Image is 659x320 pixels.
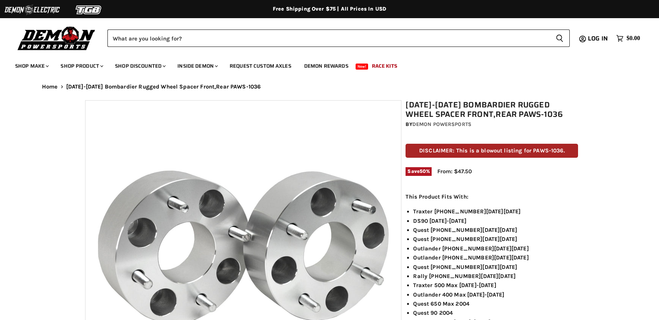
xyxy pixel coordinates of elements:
span: [DATE]-[DATE] Bombardier Rugged Wheel Spacer Front,Rear PAWS-1036 [66,84,261,90]
a: Shop Product [55,58,108,74]
li: Quest 650 Max 2004 [413,299,578,308]
li: Outlander [PHONE_NUMBER][DATE][DATE] [413,244,578,253]
a: Home [42,84,58,90]
a: Request Custom Axles [224,58,297,74]
li: Quest 90 2004 [413,308,578,317]
li: Outlander 400 Max [DATE]-[DATE] [413,290,578,299]
form: Product [107,30,570,47]
li: Quest [PHONE_NUMBER][DATE][DATE] [413,263,578,272]
span: New! [356,64,368,70]
img: TGB Logo 2 [61,3,117,17]
a: Demon Rewards [298,58,354,74]
li: Outlander [PHONE_NUMBER][DATE][DATE] [413,253,578,262]
span: Save % [406,167,432,176]
div: by [406,120,578,129]
a: Demon Powersports [412,121,471,127]
nav: Breadcrumbs [27,84,632,90]
h1: [DATE]-[DATE] Bombardier Rugged Wheel Spacer Front,Rear PAWS-1036 [406,100,578,119]
ul: Main menu [9,55,638,74]
a: Inside Demon [172,58,222,74]
button: Search [550,30,570,47]
p: DISCLAIMER: This is a blowout listing for PAWS-1036. [406,144,578,158]
li: Rally [PHONE_NUMBER][DATE][DATE] [413,272,578,281]
img: Demon Electric Logo 2 [4,3,61,17]
li: Quest [PHONE_NUMBER][DATE][DATE] [413,235,578,244]
p: This Product Fits With: [406,192,578,201]
div: Free Shipping Over $75 | All Prices In USD [27,6,632,12]
span: $0.00 [626,35,640,42]
input: Search [107,30,550,47]
span: Log in [588,34,608,43]
span: From: $47.50 [437,168,472,175]
a: Shop Discounted [109,58,170,74]
li: Traxter [PHONE_NUMBER][DATE][DATE] [413,207,578,216]
li: Traxter 500 Max [DATE]-[DATE] [413,281,578,290]
a: Shop Make [9,58,53,74]
a: $0.00 [612,33,644,44]
img: Demon Powersports [15,25,98,51]
li: Quest [PHONE_NUMBER][DATE][DATE] [413,225,578,235]
span: 50 [420,168,426,174]
a: Race Kits [366,58,403,74]
a: Log in [584,35,612,42]
li: DS90 [DATE]-[DATE] [413,216,578,225]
